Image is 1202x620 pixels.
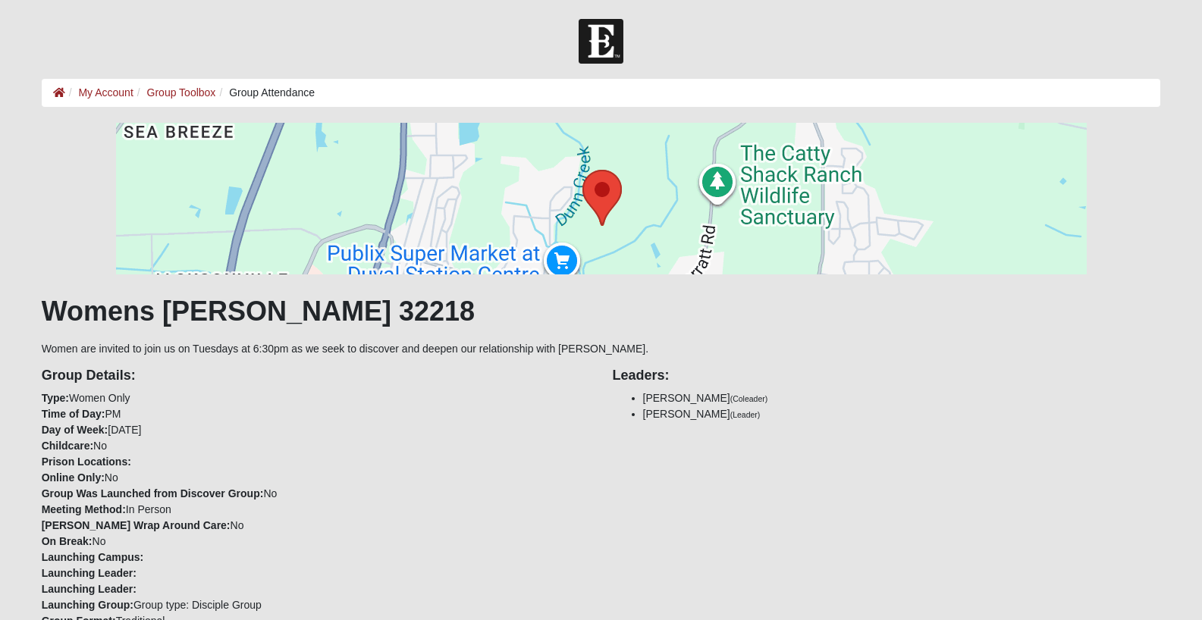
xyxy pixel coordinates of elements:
strong: Day of Week: [42,424,108,436]
strong: Launching Campus: [42,551,144,563]
strong: Childcare: [42,440,93,452]
a: Page Properties (Alt+P) [1165,593,1192,615]
strong: [PERSON_NAME] Wrap Around Care: [42,519,231,531]
strong: Launching Leader: [42,583,137,595]
strong: Meeting Method: [42,503,126,515]
strong: Type: [42,392,69,404]
strong: Group Was Launched from Discover Group: [42,487,264,499]
small: (Coleader) [730,394,768,403]
strong: Time of Day: [42,408,105,420]
a: My Account [78,86,133,99]
li: [PERSON_NAME] [643,406,1161,422]
img: Church of Eleven22 Logo [579,19,623,64]
a: Web cache enabled [335,600,344,615]
small: (Leader) [730,410,761,419]
strong: Launching Leader: [42,567,137,579]
h1: Womens [PERSON_NAME] 32218 [42,295,1161,327]
span: HTML Size: 176 KB [235,602,324,615]
strong: On Break: [42,535,93,547]
a: Page Load Time: 2.27s [14,603,108,614]
strong: Online Only: [42,471,105,484]
span: ViewState Size: 48 KB [124,602,224,615]
li: Group Attendance [215,85,315,101]
li: [PERSON_NAME] [643,390,1161,406]
strong: Prison Locations: [42,456,131,468]
h4: Leaders: [613,368,1161,384]
a: Group Toolbox [147,86,216,99]
h4: Group Details: [42,368,590,384]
